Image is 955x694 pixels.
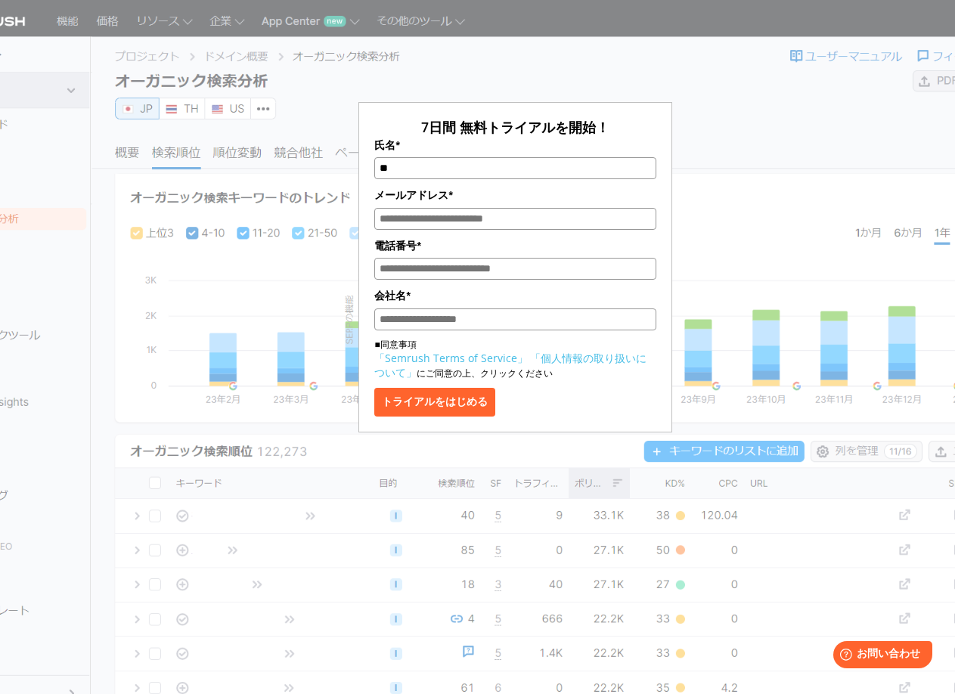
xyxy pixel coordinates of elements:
[374,351,646,380] a: 「個人情報の取り扱いについて」
[374,338,656,380] p: ■同意事項 にご同意の上、クリックください
[374,237,656,254] label: 電話番号*
[374,187,656,203] label: メールアドレス*
[374,388,495,417] button: トライアルをはじめる
[374,351,528,365] a: 「Semrush Terms of Service」
[820,635,938,677] iframe: Help widget launcher
[421,118,609,136] span: 7日間 無料トライアルを開始！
